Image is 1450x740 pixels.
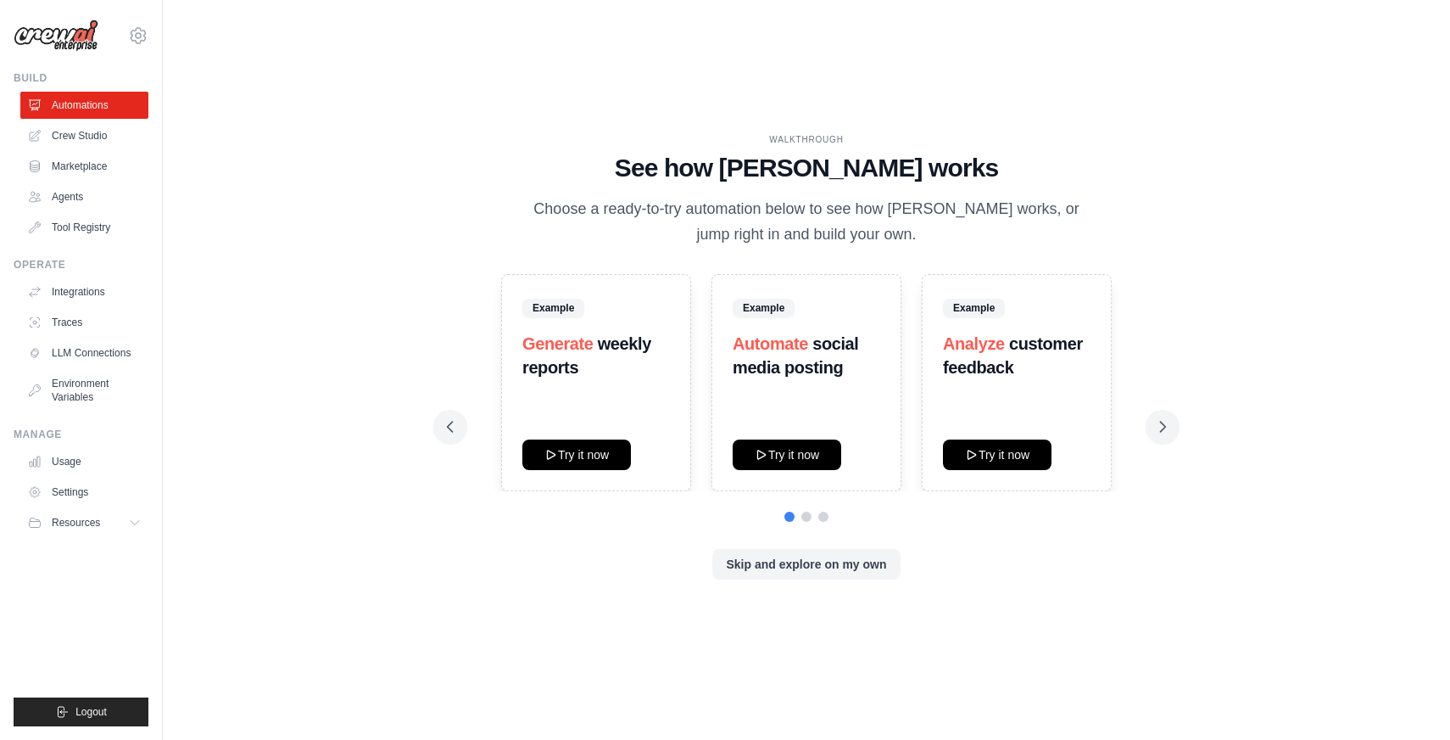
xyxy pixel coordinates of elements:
button: Try it now [943,440,1051,470]
p: Choose a ready-to-try automation below to see how [PERSON_NAME] works, or jump right in and build... [521,197,1091,247]
a: Integrations [20,278,148,306]
div: Manage [14,428,148,441]
a: Traces [20,309,148,336]
a: LLM Connections [20,339,148,367]
div: WALKTHROUGH [447,133,1166,146]
button: Logout [14,698,148,726]
a: Automations [20,92,148,119]
div: Build [14,71,148,85]
a: Settings [20,479,148,506]
button: Resources [20,509,148,536]
strong: weekly reports [522,334,651,377]
span: Automate [733,334,808,353]
a: Crew Studio [20,122,148,149]
strong: customer feedback [943,334,1083,377]
button: Skip and explore on my own [712,549,900,580]
h1: See how [PERSON_NAME] works [447,153,1166,183]
span: Example [943,299,1005,317]
span: Generate [522,334,594,353]
a: Agents [20,183,148,210]
span: Example [522,299,584,317]
iframe: Chat Widget [1365,659,1450,740]
span: Logout [75,705,107,719]
span: Resources [52,516,100,530]
span: Analyze [943,334,1005,353]
a: Environment Variables [20,370,148,411]
button: Try it now [522,440,631,470]
a: Tool Registry [20,214,148,241]
img: Logo [14,20,98,52]
div: Operate [14,258,148,272]
button: Try it now [733,440,841,470]
span: Example [733,299,795,317]
a: Marketplace [20,153,148,180]
a: Usage [20,448,148,475]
